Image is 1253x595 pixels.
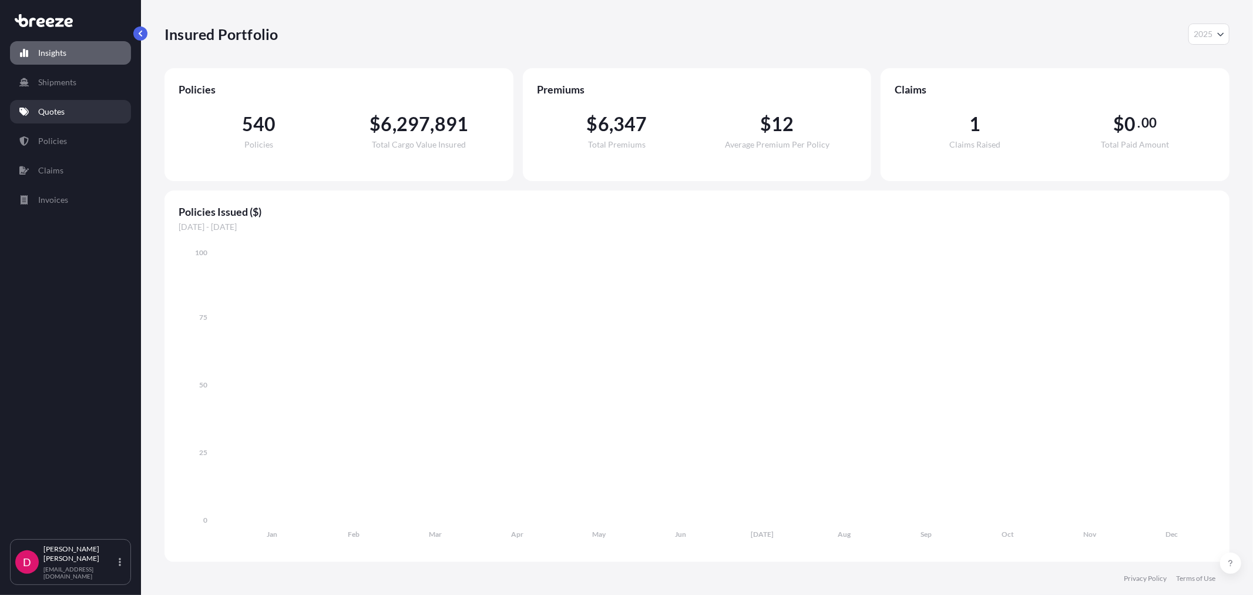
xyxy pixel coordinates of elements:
[38,194,68,206] p: Invoices
[179,205,1215,219] span: Policies Issued ($)
[1113,115,1124,133] span: $
[429,530,442,539] tspan: Mar
[203,516,207,524] tspan: 0
[760,115,771,133] span: $
[397,115,431,133] span: 297
[392,115,397,133] span: ,
[10,188,131,212] a: Invoices
[23,556,31,568] span: D
[164,25,278,44] p: Insured Portfolio
[348,530,360,539] tspan: Feb
[430,115,434,133] span: ,
[675,530,686,539] tspan: Jun
[598,115,609,133] span: 6
[179,82,499,96] span: Policies
[199,313,207,322] tspan: 75
[179,221,1215,233] span: [DATE] - [DATE]
[1141,118,1157,128] span: 00
[592,530,606,539] tspan: May
[609,115,613,133] span: ,
[199,380,207,389] tspan: 50
[1188,24,1230,45] button: Year Selector
[10,129,131,153] a: Policies
[38,47,66,59] p: Insights
[195,248,207,257] tspan: 100
[1101,141,1170,149] span: Total Paid Amount
[38,106,65,118] p: Quotes
[38,135,67,147] p: Policies
[381,115,392,133] span: 6
[1176,574,1215,583] a: Terms of Use
[10,100,131,123] a: Quotes
[199,448,207,457] tspan: 25
[10,159,131,182] a: Claims
[267,530,277,539] tspan: Jan
[895,82,1215,96] span: Claims
[586,115,597,133] span: $
[588,141,646,149] span: Total Premiums
[1137,118,1140,128] span: .
[1002,530,1014,539] tspan: Oct
[369,115,381,133] span: $
[242,115,276,133] span: 540
[43,566,116,580] p: [EMAIL_ADDRESS][DOMAIN_NAME]
[38,76,76,88] p: Shipments
[1194,28,1212,40] span: 2025
[244,141,273,149] span: Policies
[949,141,1000,149] span: Claims Raised
[10,41,131,65] a: Insights
[838,530,851,539] tspan: Aug
[1124,574,1167,583] a: Privacy Policy
[751,530,774,539] tspan: [DATE]
[537,82,858,96] span: Premiums
[372,141,466,149] span: Total Cargo Value Insured
[10,71,131,94] a: Shipments
[969,115,980,133] span: 1
[1125,115,1136,133] span: 0
[771,115,794,133] span: 12
[1083,530,1097,539] tspan: Nov
[1165,530,1178,539] tspan: Dec
[435,115,469,133] span: 891
[43,544,116,563] p: [PERSON_NAME] [PERSON_NAME]
[38,165,63,176] p: Claims
[725,141,829,149] span: Average Premium Per Policy
[921,530,932,539] tspan: Sep
[613,115,647,133] span: 347
[511,530,523,539] tspan: Apr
